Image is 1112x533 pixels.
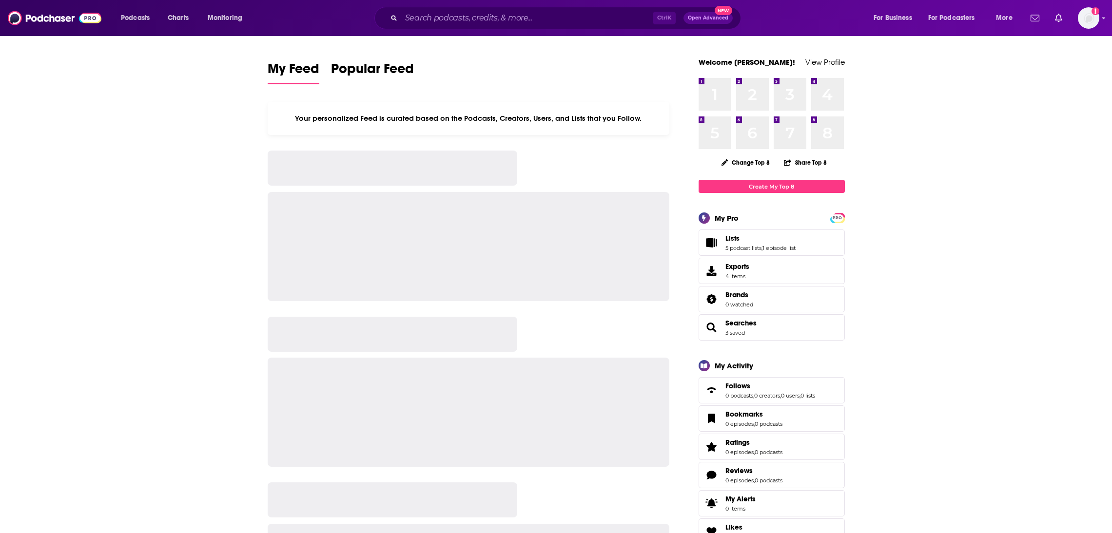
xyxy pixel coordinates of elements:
a: 0 creators [754,392,780,399]
svg: Add a profile image [1092,7,1099,15]
button: Open AdvancedNew [683,12,733,24]
a: Lists [725,234,796,243]
span: Brands [725,290,748,299]
a: 1 episode list [762,245,796,251]
a: Follows [725,381,815,390]
span: Open Advanced [688,16,728,20]
a: Reviews [725,466,782,475]
span: Brands [699,286,845,312]
a: Likes [725,523,766,532]
span: Ratings [725,438,750,447]
button: open menu [922,10,989,26]
span: Bookmarks [725,410,763,419]
span: Follows [725,381,750,390]
span: Reviews [699,462,845,488]
span: Bookmarks [699,405,845,432]
a: My Alerts [699,490,845,516]
span: , [753,392,754,399]
span: Reviews [725,466,753,475]
span: , [780,392,781,399]
a: PRO [832,214,843,221]
button: open menu [867,10,924,26]
span: Popular Feed [331,60,414,83]
span: My Alerts [725,495,756,503]
a: Ratings [725,438,782,447]
a: Show notifications dropdown [1051,10,1066,26]
span: For Podcasters [928,11,975,25]
span: Likes [725,523,742,532]
span: , [754,449,755,456]
a: 0 episodes [725,420,754,427]
a: Reviews [702,468,722,482]
span: Exports [725,262,749,271]
span: My Alerts [702,496,722,510]
a: 0 podcasts [755,449,782,456]
span: Logged in as LindaBurns [1078,7,1099,29]
span: Monitoring [208,11,242,25]
a: 0 episodes [725,477,754,484]
span: Lists [699,229,845,256]
a: 0 episodes [725,449,754,456]
span: Charts [168,11,189,25]
input: Search podcasts, credits, & more... [401,10,653,26]
a: Exports [699,258,845,284]
a: Bookmarks [725,410,782,419]
a: Ratings [702,440,722,454]
span: For Business [874,11,912,25]
a: Charts [161,10,195,26]
div: My Activity [715,361,753,370]
a: 0 podcasts [755,420,782,427]
button: open menu [989,10,1025,26]
a: Podchaser - Follow, Share and Rate Podcasts [8,9,101,27]
span: New [715,6,732,15]
span: Exports [702,264,722,278]
a: 0 users [781,392,800,399]
button: Share Top 8 [783,153,827,172]
a: Welcome [PERSON_NAME]! [699,57,795,67]
div: Your personalized Feed is curated based on the Podcasts, Creators, Users, and Lists that you Follow. [268,102,670,135]
a: Searches [725,319,757,327]
span: Ratings [699,434,845,460]
a: Follows [702,383,722,397]
a: Bookmarks [702,412,722,425]
span: More [996,11,1013,25]
span: Searches [699,314,845,341]
span: , [761,245,762,251]
a: Lists [702,236,722,249]
a: My Feed [268,60,319,84]
a: 5 podcast lists [725,245,761,251]
img: User Profile [1078,7,1099,29]
div: Search podcasts, credits, & more... [384,7,750,29]
a: Popular Feed [331,60,414,84]
a: 0 watched [725,301,753,308]
span: Podcasts [121,11,150,25]
span: , [754,420,755,427]
a: Brands [702,292,722,306]
span: 0 items [725,505,756,512]
span: Lists [725,234,740,243]
a: Searches [702,321,722,334]
button: open menu [114,10,162,26]
a: 3 saved [725,329,745,336]
a: Create My Top 8 [699,180,845,193]
button: open menu [201,10,255,26]
span: , [754,477,755,484]
a: View Profile [805,57,845,67]
div: My Pro [715,213,739,223]
span: 4 items [725,273,749,280]
a: Show notifications dropdown [1027,10,1043,26]
span: PRO [832,214,843,222]
span: Follows [699,377,845,403]
button: Change Top 8 [716,156,776,169]
span: My Feed [268,60,319,83]
span: Ctrl K [653,12,676,24]
a: 0 podcasts [725,392,753,399]
button: Show profile menu [1078,7,1099,29]
a: 0 podcasts [755,477,782,484]
a: 0 lists [800,392,815,399]
span: , [800,392,800,399]
a: Brands [725,290,753,299]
